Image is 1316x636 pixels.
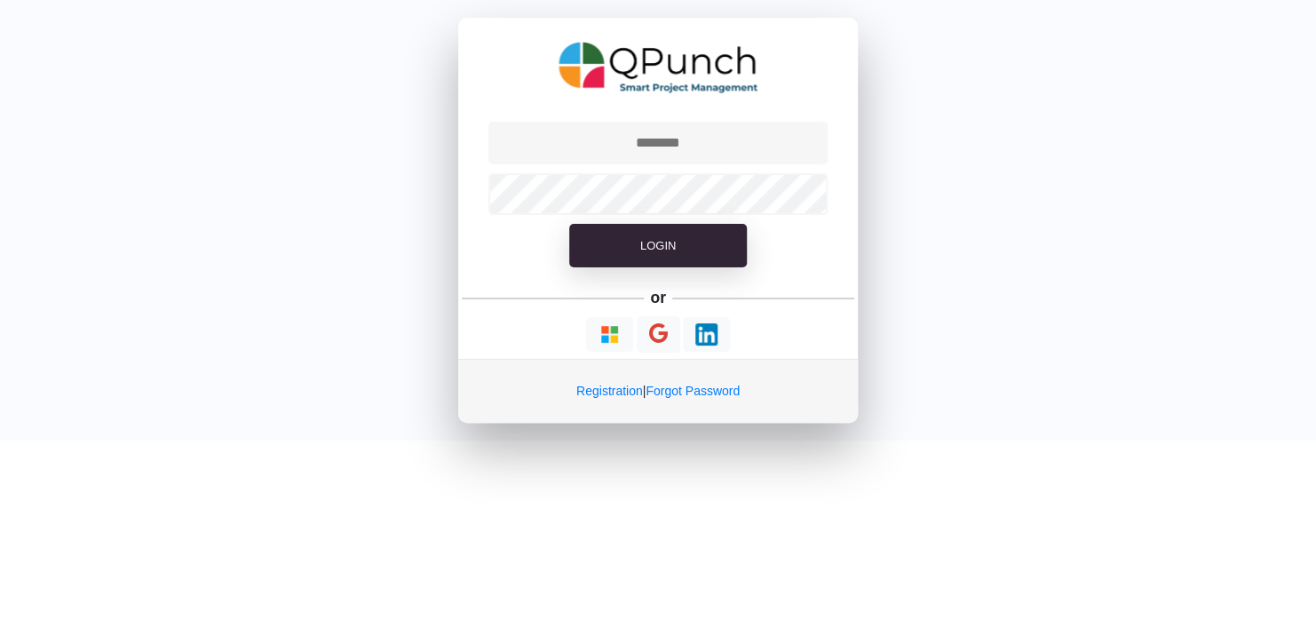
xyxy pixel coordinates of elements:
[695,323,717,346] img: Loading...
[599,323,621,346] img: Loading...
[576,384,643,398] a: Registration
[646,384,740,398] a: Forgot Password
[559,36,758,99] img: QPunch
[683,317,730,352] button: Continue With LinkedIn
[647,285,670,310] h5: or
[637,316,680,353] button: Continue With Google
[640,239,676,252] span: Login
[458,359,858,423] div: |
[586,317,633,352] button: Continue With Microsoft Azure
[569,224,747,268] button: Login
